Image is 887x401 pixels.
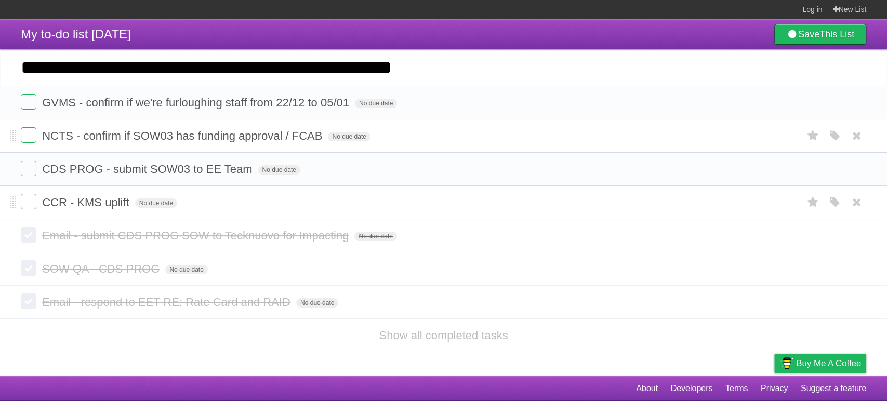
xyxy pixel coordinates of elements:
label: Done [21,94,36,110]
span: Buy me a coffee [796,354,861,372]
span: No due date [355,99,397,108]
span: My to-do list [DATE] [21,27,131,41]
span: GVMS - confirm if we're furloughing staff from 22/12 to 05/01 [42,96,352,109]
span: SOW QA - CDS PROG [42,262,162,275]
span: No due date [328,132,370,141]
label: Star task [803,127,823,144]
a: Developers [670,379,712,398]
span: No due date [165,265,207,274]
span: Email - respond to EET RE: Rate Card and RAID [42,296,293,309]
b: This List [819,29,854,39]
label: Done [21,161,36,176]
span: No due date [135,198,177,208]
img: Buy me a coffee [779,354,793,372]
span: NCTS - confirm if SOW03 has funding approval / FCAB [42,129,325,142]
label: Star task [803,194,823,211]
span: CDS PROG - submit SOW03 to EE Team [42,163,255,176]
span: No due date [296,298,338,308]
span: Email - submit CDS PROG SOW to Tecknuovo for Impacting [42,229,351,242]
a: About [636,379,658,398]
span: CCR - KMS uplift [42,196,131,209]
a: Suggest a feature [801,379,866,398]
a: SaveThis List [774,24,866,45]
label: Done [21,127,36,143]
a: Buy me a coffee [774,354,866,373]
label: Done [21,293,36,309]
a: Privacy [761,379,788,398]
span: No due date [258,165,300,175]
label: Done [21,194,36,209]
a: Show all completed tasks [379,329,508,342]
label: Done [21,260,36,276]
span: No due date [354,232,396,241]
a: Terms [725,379,748,398]
label: Done [21,227,36,243]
